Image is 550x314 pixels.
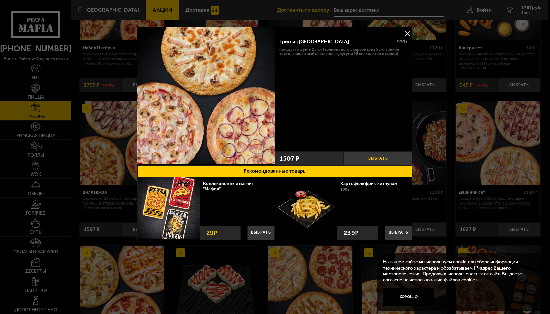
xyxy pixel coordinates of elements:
[279,39,392,45] div: Трио из [GEOGRAPHIC_DATA]
[279,155,299,162] span: 1507 ₽
[340,181,403,186] a: Картофель фри с кетчупом
[397,39,408,45] span: 970 г
[340,187,350,192] span: 100 г
[137,27,275,164] img: Трио из Рио
[137,165,413,177] button: Рекомендованные товары
[203,181,254,191] a: Коллекционный магнит "Мафия"
[385,226,412,240] button: Выбрать
[342,226,360,240] strong: 239 ₽
[383,288,434,306] button: Хорошо
[344,151,413,165] button: Выбрать
[137,27,275,165] a: Трио из Рио
[383,259,532,283] p: На нашем сайте мы используем cookie для сбора информации технического характера и обрабатываем IP...
[279,47,408,56] p: Прошутто Фунги 25 см (тонкое тесто), Карбонара 25 см (тонкое тесто), Пикантный цыплёнок сулугуни ...
[205,226,219,240] strong: 29 ₽
[247,226,275,240] button: Выбрать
